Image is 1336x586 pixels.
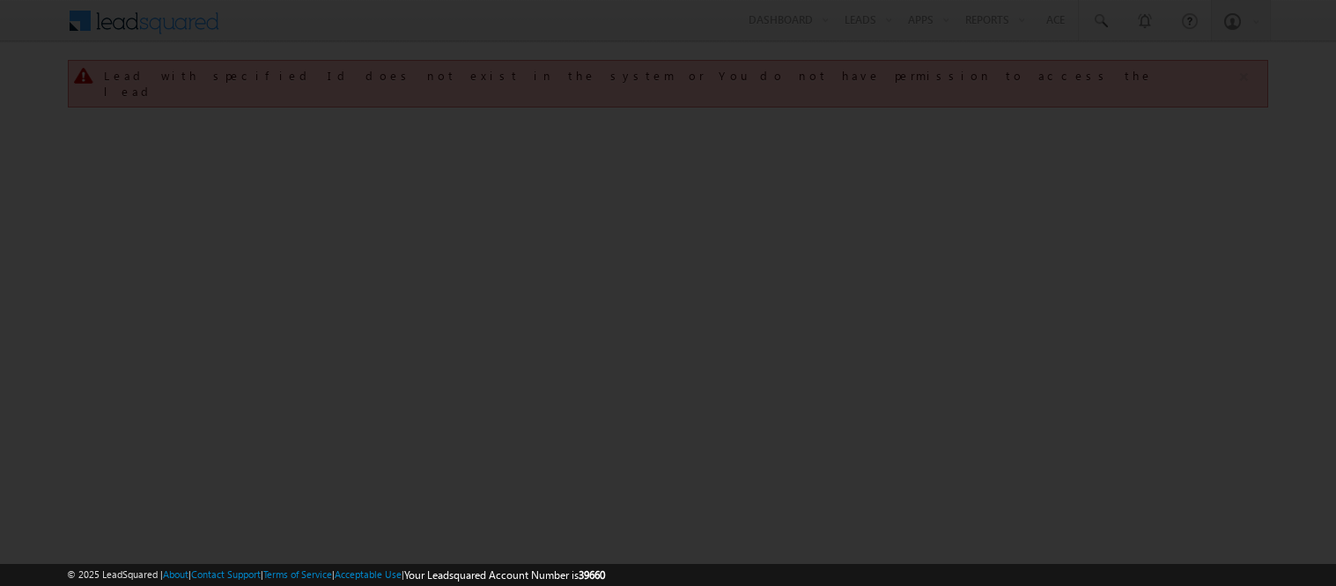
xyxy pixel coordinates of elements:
[579,568,605,582] span: 39660
[163,568,188,580] a: About
[335,568,402,580] a: Acceptable Use
[263,568,332,580] a: Terms of Service
[67,567,605,583] span: © 2025 LeadSquared | | | | |
[191,568,261,580] a: Contact Support
[404,568,605,582] span: Your Leadsquared Account Number is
